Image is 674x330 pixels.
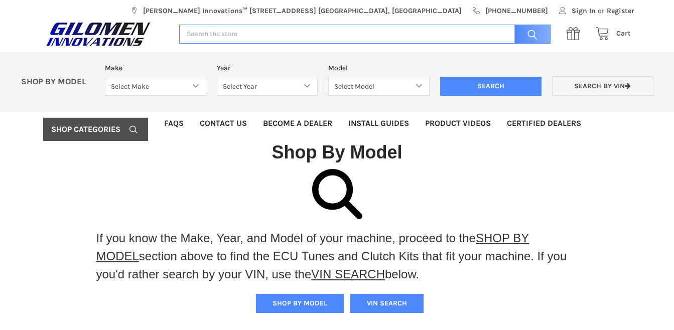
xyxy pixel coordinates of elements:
h1: Shop By Model [43,141,630,163]
a: Install Guides [340,112,417,135]
input: Search [440,77,542,96]
a: GILOMEN INNOVATIONS [43,22,169,47]
label: Model [328,63,430,73]
a: Contact Us [192,112,255,135]
a: Become a Dealer [255,112,340,135]
span: [PERSON_NAME] Innovations™ [STREET_ADDRESS] [GEOGRAPHIC_DATA], [GEOGRAPHIC_DATA] [143,6,462,16]
span: Cart [616,29,631,38]
a: VIN SEARCH [311,267,385,281]
a: Cart [590,28,631,40]
input: Search the store [179,25,550,44]
p: If you know the Make, Year, and Model of your machine, proceed to the section above to find the E... [96,229,578,283]
span: Sign In [572,6,596,16]
img: GILOMEN INNOVATIONS [43,22,154,47]
a: SHOP BY MODEL [96,231,529,263]
span: [PHONE_NUMBER] [485,6,548,16]
a: FAQs [156,112,192,135]
a: Product Videos [417,112,499,135]
a: Search by VIN [552,76,653,96]
button: VIN SEARCH [350,294,424,313]
label: Year [217,63,318,73]
input: Search [509,25,551,44]
p: SHOP BY MODEL [16,77,100,87]
label: Make [105,63,206,73]
a: Certified Dealers [499,112,589,135]
button: SHOP BY MODEL [256,294,344,313]
a: Shop Categories [43,118,148,141]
